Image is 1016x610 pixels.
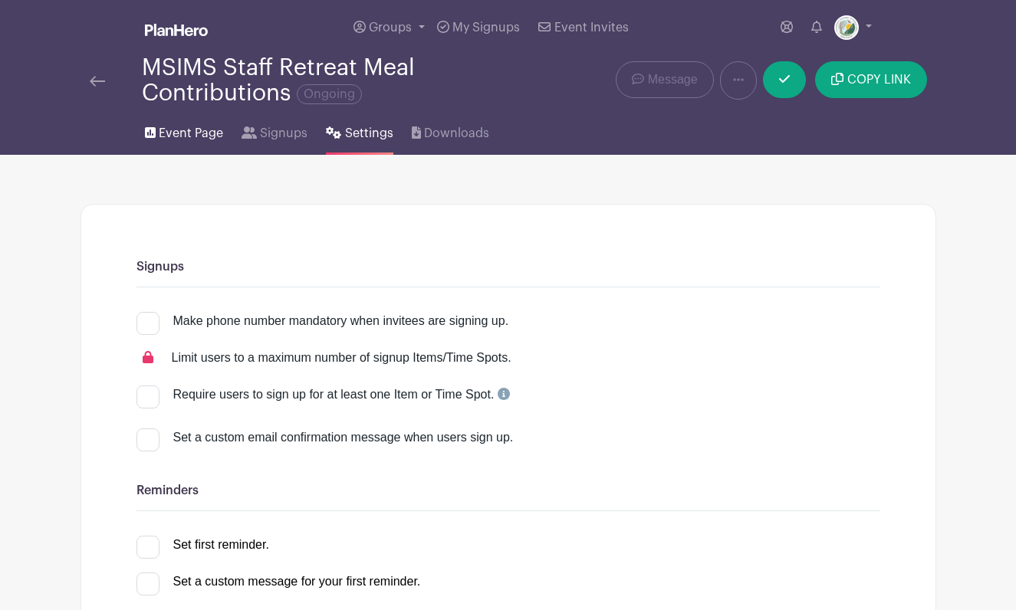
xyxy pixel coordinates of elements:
[136,575,421,588] a: Set a custom message for your first reminder.
[452,21,520,34] span: My Signups
[172,349,511,367] div: Limit users to a maximum number of signup Items/Time Spots.
[145,24,208,36] img: logo_white-6c42ec7e38ccf1d336a20a19083b03d10ae64f83f12c07503d8b9e83406b4c7d.svg
[159,124,223,143] span: Event Page
[847,74,911,86] span: COPY LINK
[345,124,393,143] span: Settings
[136,484,880,498] h6: Reminders
[173,312,509,330] div: Make phone number mandatory when invitees are signing up.
[554,21,629,34] span: Event Invites
[173,536,269,554] div: Set first reminder.
[369,21,412,34] span: Groups
[173,385,510,404] div: Require users to sign up for at least one Item or Time Spot.
[297,84,362,104] span: Ongoing
[648,71,698,89] span: Message
[136,260,880,274] h6: Signups
[424,124,489,143] span: Downloads
[136,538,269,551] a: Set first reminder.
[173,572,421,591] div: Set a custom message for your first reminder.
[90,76,105,87] img: back-arrow-29a5d9b10d5bd6ae65dc969a981735edf675c4d7a1fe02e03b50dbd4ba3cdb55.svg
[173,428,880,447] div: Set a custom email confirmation message when users sign up.
[260,124,307,143] span: Signups
[326,106,393,155] a: Settings
[815,61,926,98] button: COPY LINK
[145,106,223,155] a: Event Page
[834,15,859,40] img: MSIM_LogoCircular.jpg
[412,106,489,155] a: Downloads
[142,55,558,106] div: MSIMS Staff Retreat Meal Contributions
[242,106,307,155] a: Signups
[616,61,713,98] a: Message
